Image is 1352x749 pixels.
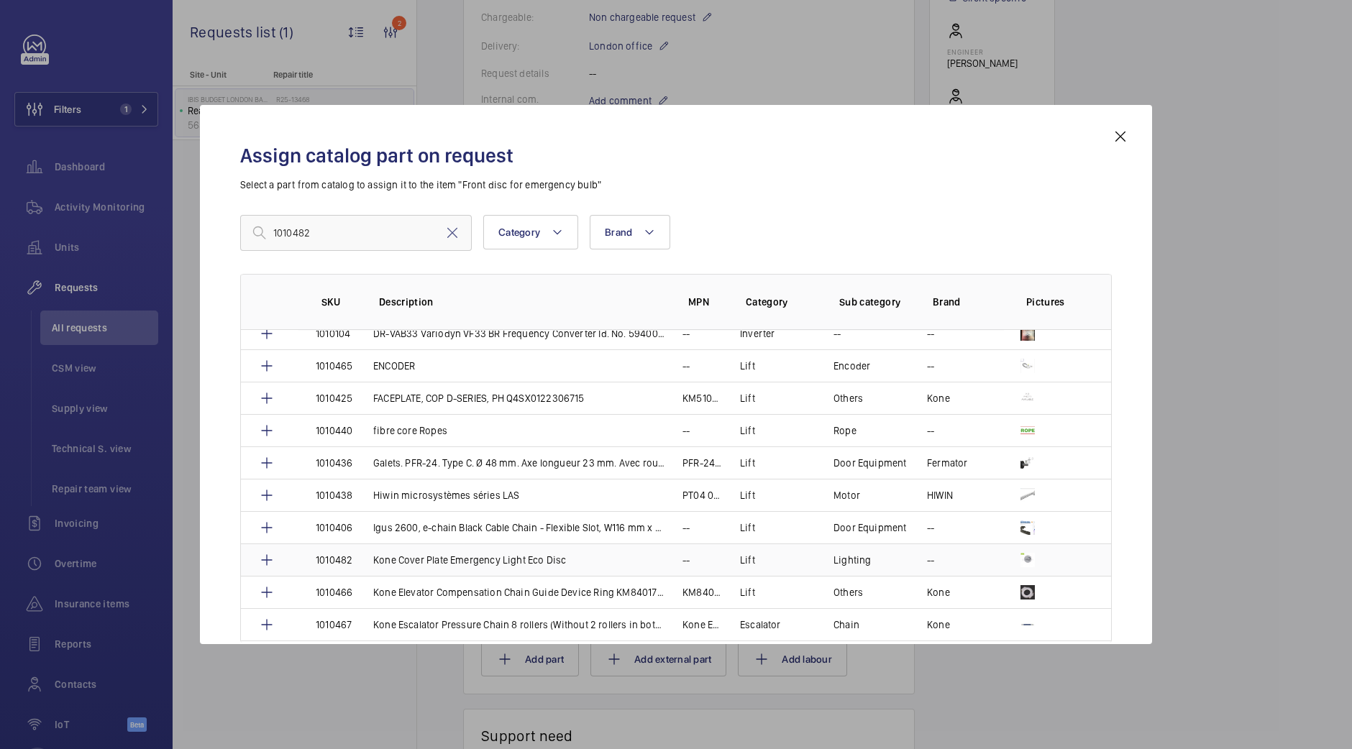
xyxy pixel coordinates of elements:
p: -- [682,520,690,535]
p: Lift [740,423,755,438]
p: Lift [740,456,755,470]
img: LhQeGqAV39Mv-i12d19B4a_TnKEf3VmoWG9GabOYxVVFHsEK.png [1020,326,1035,341]
img: Npap38yRnfGdSSVkexvJoHUFpj1gijvjkm9esxcdvgQOOfL2.jpeg [1020,617,1035,632]
button: Category [483,215,578,249]
p: Kone Escalator Pressure Chain 8 rollers (Without 2 rollers in both ends) [373,617,665,632]
p: Escalator [740,617,781,632]
p: 1010465 [316,359,352,373]
button: Brand [590,215,670,249]
p: 1010467 [316,617,352,632]
img: ZahZHh6OYUwn0idteILr2H0NI1Vu4_nSQzXsx5Ih_ZsXZ5YE.png [1020,456,1035,470]
span: Brand [605,226,632,238]
img: aZlD2Lfe0lTyxWNYXQSIjdWksip_9S-pU_kF3soE3yra95Ff.png [1020,553,1035,567]
p: -- [927,423,934,438]
p: Kone [927,585,950,599]
p: DR-VAB33 Variodyn VF33 BR Frequency Converter Id. No. 59400580 [373,326,665,341]
p: 1010466 [316,585,352,599]
p: Kone Escalator Pressure Chain 8 rollers (Without 2 rollers in both ends) [682,617,723,632]
p: Fermator [927,456,967,470]
p: 1010482 [316,553,352,567]
p: 1010406 [316,520,352,535]
p: Rope [833,423,857,438]
img: spYHuY8mjgDlreeWENLqOiWq5WbIX9lo8SkuICjb_g1Yr9RF.png [1020,488,1035,502]
p: Encoder [833,359,870,373]
img: w0hLnYIHWZqyElRw4Lnt_TFemrGeQKJRxPHlVDab7VDHIdNX.png [1020,520,1035,535]
p: PT04 0011ACTUATOR LR [682,488,723,502]
p: fibre core Ropes [373,423,447,438]
p: Brand [933,295,1003,309]
p: Inverter [740,326,775,341]
p: Lift [740,391,755,405]
p: Others [833,585,863,599]
p: Kone Cover Plate Emergency Light Eco Disc [373,553,566,567]
p: -- [927,553,934,567]
img: 2EWRJxPZUmRovOHILKPUUNYewu97ObRx5M1EzNn6o1IWKkwy.jpeg [1020,585,1035,599]
p: Lift [740,520,755,535]
p: HIWIN [927,488,953,502]
p: 1010440 [316,423,352,438]
p: Lift [740,359,755,373]
p: Door Equipment [833,456,907,470]
input: Find a part [240,215,472,251]
p: ENCODER [373,359,415,373]
p: Pictures [1026,295,1082,309]
p: -- [682,326,690,341]
p: Lift [740,488,755,502]
p: KM51008353V000 [682,391,723,405]
p: -- [927,520,934,535]
p: Lift [740,585,755,599]
p: Lighting [833,553,871,567]
p: Door Equipment [833,520,907,535]
p: 1010104 [316,326,350,341]
p: Igus 2600, e-chain Black Cable Chain - Flexible Slot, W116 mm x D50mm, L1m, 125 mm Min. Bend Radi... [373,520,665,535]
p: Lift [740,553,755,567]
img: fxMCphF21F42LmRQCYbQkiDW0MLwfZbDSAEkMq_cfyMQFFFR.png [1020,423,1035,438]
img: lZzwx2qEU4_cUztSVACQUlJFolB9h6iXXrgbfLzBGM78b7SA.png [1020,391,1035,405]
p: Others [833,391,863,405]
p: Category [746,295,816,309]
p: Motor [833,488,860,502]
p: 1010436 [316,456,352,470]
p: PFR-240000000 [682,456,723,470]
p: Kone [927,391,950,405]
p: Hiwin microsystèmes séries LAS [373,488,519,502]
p: Description [379,295,665,309]
p: -- [833,326,841,341]
p: KM840173G01 [682,585,723,599]
p: Chain [833,617,859,632]
span: Category [498,226,540,238]
img: AW_T8xBgNJdAJFZaQxld1iGAvjtzQMae73TNeNOkPgrM5sLX.png [1020,359,1035,373]
p: -- [927,359,934,373]
p: -- [682,553,690,567]
p: Select a part from catalog to assign it to the item "Front disc for emergency bulb" [240,178,1112,192]
p: FACEPLATE, COP D-SERIES, PH Q4SX0122306715 [373,391,585,405]
h2: Assign catalog part on request [240,142,1112,169]
p: 1010438 [316,488,352,502]
p: Kone Elevator Compensation Chain Guide Device Ring KM840173G01 [373,585,665,599]
p: -- [682,359,690,373]
p: Sub category [839,295,910,309]
p: Kone [927,617,950,632]
p: Galets. PFR-24. Type C. Ø 48 mm. Axe longueur 23 mm. Avec roulement à billes standard. Matériau P... [373,456,665,470]
p: -- [927,326,934,341]
p: SKU [321,295,356,309]
p: -- [682,423,690,438]
p: MPN [688,295,723,309]
p: 1010425 [316,391,352,405]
